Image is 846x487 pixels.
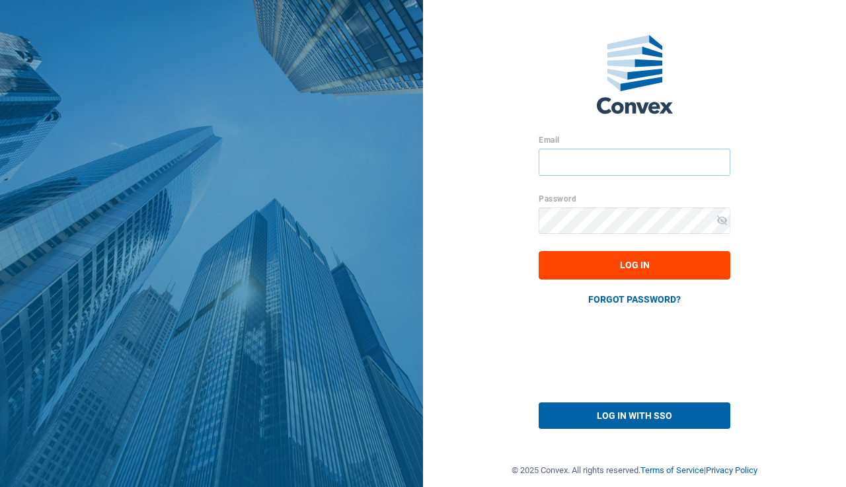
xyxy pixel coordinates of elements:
button: LOG IN [539,251,730,280]
a: FORGOT PASSWORD? [588,293,681,307]
span: LOG IN WITH SSO [597,410,672,421]
label: Email [539,134,730,146]
span: LOG IN [620,260,650,270]
div: © 2025 Convex. All rights reserved. | [423,464,846,487]
a: Terms of Service [640,465,704,475]
a: Privacy Policy [706,465,757,475]
button: LOG IN WITH SSO [539,402,730,429]
label: Password [539,193,730,205]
